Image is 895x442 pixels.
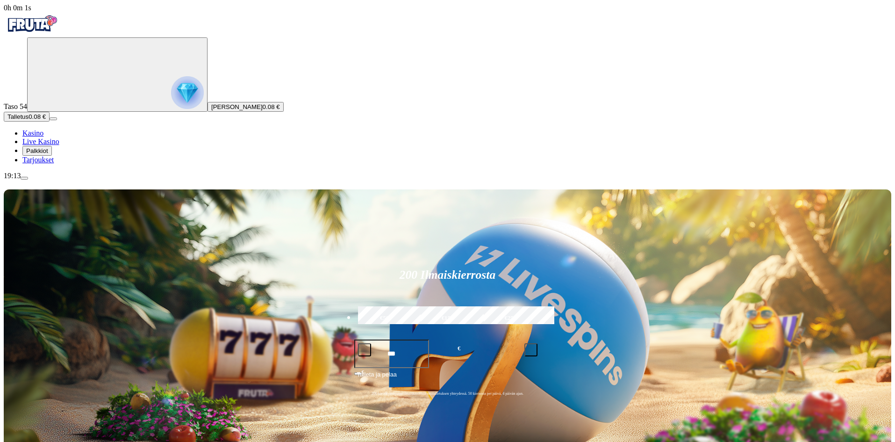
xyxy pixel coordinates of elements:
[458,344,460,353] span: €
[50,117,57,120] button: menu
[211,103,263,110] span: [PERSON_NAME]
[22,146,52,156] button: Palkkiot
[4,4,31,12] span: user session time
[4,112,50,122] button: Talletusplus icon0.08 €
[4,12,891,164] nav: Primary
[208,102,284,112] button: [PERSON_NAME]0.08 €
[357,370,397,387] span: Talleta ja pelaa
[4,129,891,164] nav: Main menu
[418,305,476,332] label: €150
[4,29,60,37] a: Fruta
[27,37,208,112] button: reward progress
[4,102,27,110] span: Taso 54
[29,113,46,120] span: 0.08 €
[21,177,28,180] button: menu
[356,305,414,332] label: €50
[7,113,29,120] span: Talletus
[26,147,48,154] span: Palkkiot
[4,172,21,180] span: 19:13
[481,305,539,332] label: €250
[171,76,204,109] img: reward progress
[4,12,60,36] img: Fruta
[524,343,537,356] button: plus icon
[22,156,54,164] a: Tarjoukset
[358,343,371,356] button: minus icon
[22,129,43,137] a: Kasino
[362,369,365,375] span: €
[263,103,280,110] span: 0.08 €
[354,370,541,387] button: Talleta ja pelaa
[22,138,59,145] a: Live Kasino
